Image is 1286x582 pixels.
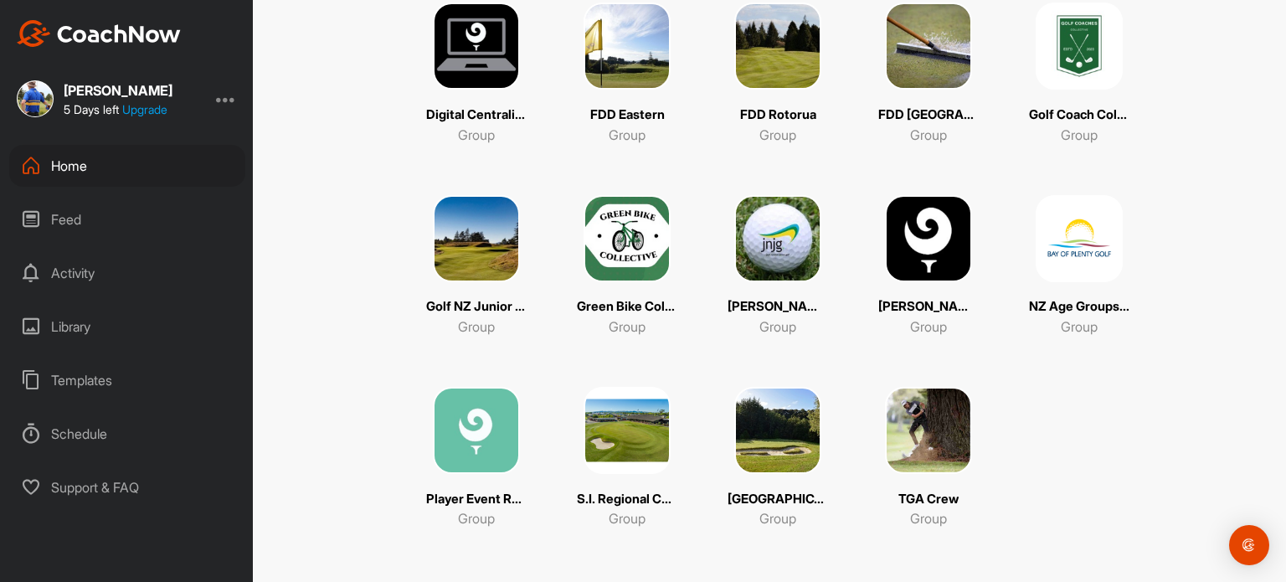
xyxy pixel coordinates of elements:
[910,317,947,337] p: Group
[433,387,520,474] img: square_92092d116f49af906fb2630edeb5937e.png
[734,195,821,282] img: square_2dffa995c002f883120350e82517968b.png
[898,490,959,509] p: TGA Crew
[9,198,245,240] div: Feed
[910,125,947,145] p: Group
[1036,3,1123,90] img: square_090a3d34f1f14ffe0bb1c7a78eb0185b.png
[759,508,796,528] p: Group
[584,195,671,282] img: square_085f02471e7747400559364f2269ce58.png
[577,490,677,509] p: S.I. Regional Camp 2025
[740,106,816,125] p: FDD Rotorua
[734,387,821,474] img: square_2cdef9be4aa2713c70fa2c9a0616760b.png
[728,297,828,317] p: [PERSON_NAME] 2023
[9,252,245,294] div: Activity
[458,317,495,337] p: Group
[9,359,245,401] div: Templates
[426,297,527,317] p: Golf NZ Junior Camp 2023
[577,297,677,317] p: Green Bike Collective - GC3 Series 1
[609,125,646,145] p: Group
[910,508,947,528] p: Group
[878,297,979,317] p: [PERSON_NAME] 2024
[1029,106,1129,125] p: Golf Coach Collective
[609,317,646,337] p: Group
[1061,125,1098,145] p: Group
[1029,297,1129,317] p: NZ Age Groups 2025
[122,102,167,116] a: Upgrade
[17,20,181,47] img: CoachNow
[1061,317,1098,337] p: Group
[885,195,972,282] img: square_c8edfd4fb335f2b11aa3bbbba331339a.png
[1036,195,1123,282] img: square_165f3fbd53b35e547f06f8754c3a4f44.png
[759,125,796,145] p: Group
[426,490,527,509] p: Player Event Reports
[458,125,495,145] p: Group
[885,387,972,474] img: square_ccdfa126158400d57f467f7b1b441008.png
[64,102,119,116] span: 5 Days left
[759,317,796,337] p: Group
[584,3,671,90] img: square_cbd7d73c2328dedbe5b48faf3078dd6e.png
[878,106,979,125] p: FDD [GEOGRAPHIC_DATA]
[64,84,172,97] div: [PERSON_NAME]
[584,387,671,474] img: square_0b0ecc5296ec5c478799428e3b0cbda8.png
[728,490,828,509] p: [GEOGRAPHIC_DATA] 24
[590,106,665,125] p: FDD Eastern
[9,466,245,508] div: Support & FAQ
[609,508,646,528] p: Group
[885,3,972,90] img: square_2a7e72f7d8a565ea856e7bd784a5f3ff.png
[433,3,520,90] img: square_c5506cce234aee71d61042ece37bba1a.png
[734,3,821,90] img: square_cfdd8d408998946e5cd9394de5f8722c.png
[9,145,245,187] div: Home
[426,106,527,125] p: Digital Centralisation
[9,306,245,348] div: Library
[9,413,245,455] div: Schedule
[433,195,520,282] img: square_18a5aeacb1151186284ea7d0a9d01cd4.png
[17,80,54,117] img: square_ecbe7f7a92d007b94e13a1366de5a5a9.jpg
[1229,525,1269,565] div: Open Intercom Messenger
[458,508,495,528] p: Group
